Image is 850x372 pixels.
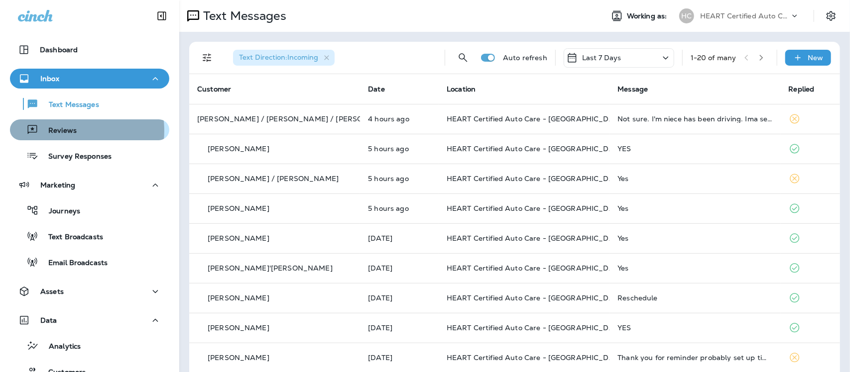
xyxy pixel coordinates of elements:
p: Marketing [40,181,75,189]
p: Oct 2, 2025 09:06 AM [368,264,431,272]
p: Oct 3, 2025 09:36 AM [368,115,431,123]
span: HEART Certified Auto Care - [GEOGRAPHIC_DATA] [447,353,625,362]
p: [PERSON_NAME] [208,145,269,153]
button: Collapse Sidebar [148,6,176,26]
button: Data [10,310,169,330]
p: Oct 3, 2025 09:04 AM [368,175,431,183]
span: Message [617,85,648,93]
button: Marketing [10,175,169,195]
p: [PERSON_NAME] [208,354,269,362]
button: Dashboard [10,40,169,60]
button: Search Messages [453,48,473,68]
p: [PERSON_NAME] / [PERSON_NAME] / [PERSON_NAME] [197,115,397,123]
p: [PERSON_NAME] [208,234,269,242]
span: HEART Certified Auto Care - [GEOGRAPHIC_DATA] [447,293,625,302]
span: Location [447,85,476,93]
p: Assets [40,287,64,295]
p: Last 7 Days [582,54,621,62]
span: Working as: [627,12,669,20]
p: Oct 2, 2025 12:19 PM [368,234,431,242]
div: YES [617,324,772,332]
span: HEART Certified Auto Care - [GEOGRAPHIC_DATA] [447,144,625,153]
p: Oct 1, 2025 03:33 PM [368,354,431,362]
button: Filters [197,48,217,68]
div: Text Direction:Incoming [233,50,335,66]
span: HEART Certified Auto Care - [GEOGRAPHIC_DATA] [447,204,625,213]
p: Survey Responses [38,152,112,162]
button: Assets [10,281,169,301]
button: Journeys [10,200,169,221]
p: Oct 2, 2025 06:54 AM [368,324,431,332]
p: Email Broadcasts [38,259,108,268]
button: Survey Responses [10,145,169,166]
p: Text Messages [199,8,286,23]
p: Dashboard [40,46,78,54]
div: HC [679,8,694,23]
div: Yes [617,264,772,272]
p: HEART Certified Auto Care [700,12,790,20]
p: Oct 3, 2025 09:03 AM [368,204,431,212]
span: Customer [197,85,231,93]
div: Thank you for reminder probably set up time next week, appreciate [617,354,772,362]
p: Data [40,316,57,324]
span: HEART Certified Auto Care - [GEOGRAPHIC_DATA] [447,323,625,332]
p: [PERSON_NAME] / [PERSON_NAME] [208,175,339,183]
span: HEART Certified Auto Care - [GEOGRAPHIC_DATA] [447,264,625,273]
button: Reviews [10,119,169,140]
button: Inbox [10,69,169,89]
p: Text Messages [39,100,99,110]
p: [PERSON_NAME] [208,294,269,302]
span: Replied [789,85,815,93]
p: [PERSON_NAME] [208,204,269,212]
p: [PERSON_NAME] [208,324,269,332]
button: Analytics [10,335,169,356]
p: Reviews [38,126,77,136]
p: Oct 3, 2025 09:12 AM [368,145,431,153]
span: HEART Certified Auto Care - [GEOGRAPHIC_DATA] [447,234,625,243]
p: Analytics [39,342,81,352]
div: Yes [617,175,772,183]
p: Journeys [39,207,80,216]
button: Text Messages [10,93,169,114]
p: New [808,54,824,62]
div: Yes [617,204,772,212]
p: Auto refresh [503,54,547,62]
span: HEART Certified Auto Care - [GEOGRAPHIC_DATA] [447,114,625,123]
button: Settings [822,7,840,25]
div: Not sure. I'm niece has been driving. Ima see if they can bring it now [617,115,772,123]
div: YES [617,145,772,153]
button: Email Broadcasts [10,252,169,273]
p: Inbox [40,75,59,83]
span: HEART Certified Auto Care - [GEOGRAPHIC_DATA] [447,174,625,183]
p: Text Broadcasts [38,233,103,242]
span: Date [368,85,385,93]
p: Oct 2, 2025 09:04 AM [368,294,431,302]
button: Text Broadcasts [10,226,169,247]
div: Reschedule [617,294,772,302]
div: 1 - 20 of many [691,54,736,62]
p: [PERSON_NAME]'[PERSON_NAME] [208,264,333,272]
span: Text Direction : Incoming [239,53,318,62]
div: Yes [617,234,772,242]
